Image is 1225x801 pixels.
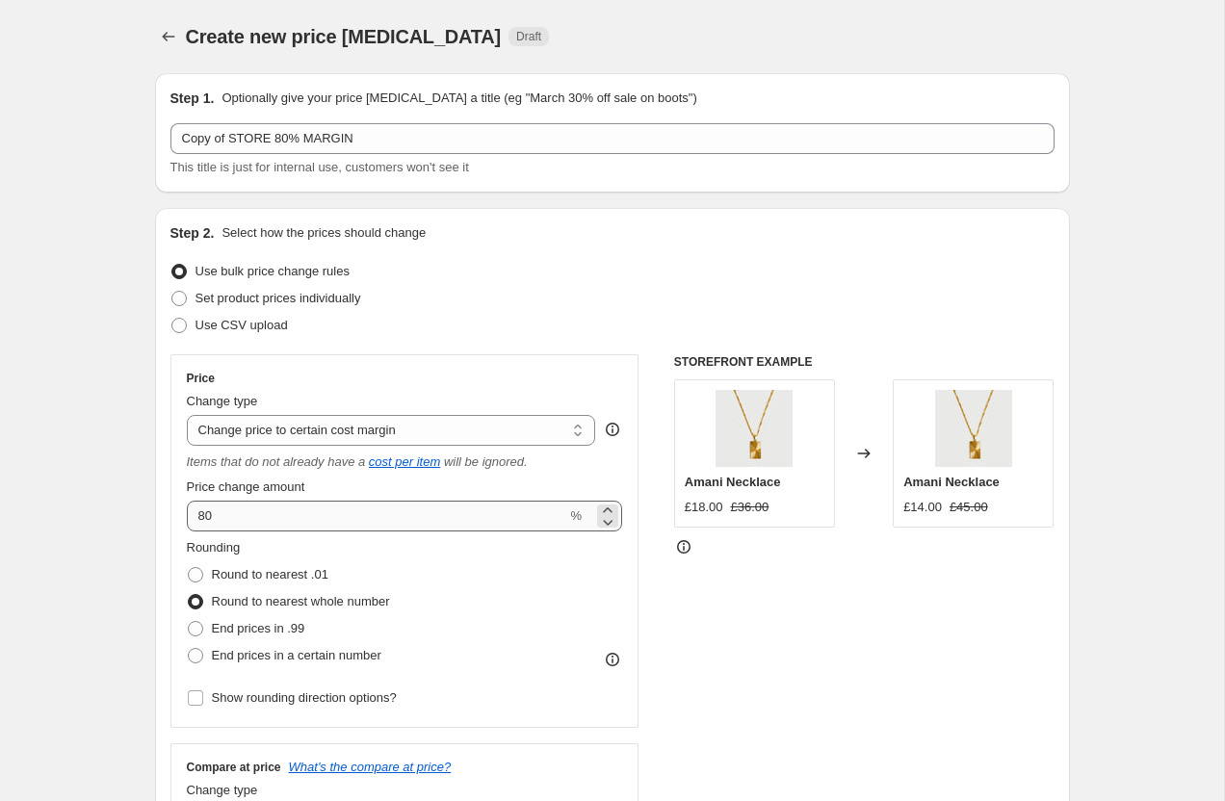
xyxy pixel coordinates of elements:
[155,23,182,50] button: Price change jobs
[187,454,366,469] i: Items that do not already have a
[212,621,305,635] span: End prices in .99
[685,500,723,514] span: £18.00
[187,371,215,386] h3: Price
[187,394,258,408] span: Change type
[731,500,769,514] span: £36.00
[212,594,390,608] span: Round to nearest whole number
[903,475,1000,489] span: Amani Necklace
[170,223,215,243] h2: Step 2.
[570,508,582,523] span: %
[170,160,469,174] span: This title is just for internal use, customers won't see it
[187,760,281,775] h3: Compare at price
[674,354,1055,370] h6: STOREFRONT EXAMPLE
[289,760,452,774] button: What's the compare at price?
[170,123,1055,154] input: 30% off holiday sale
[187,479,305,494] span: Price change amount
[716,390,793,467] img: Copyof2023DiaryTaupe_Drop1_22_2_80x.webp
[187,501,567,531] input: 50
[603,420,622,439] div: help
[685,475,781,489] span: Amani Necklace
[222,89,696,108] p: Optionally give your price [MEDICAL_DATA] a title (eg "March 30% off sale on boots")
[187,540,241,555] span: Rounding
[212,567,328,581] span: Round to nearest .01
[170,89,215,108] h2: Step 1.
[950,500,988,514] span: £45.00
[212,648,381,662] span: End prices in a certain number
[195,264,350,278] span: Use bulk price change rules
[187,783,258,797] span: Change type
[516,29,541,44] span: Draft
[195,291,361,305] span: Set product prices individually
[369,454,440,469] a: cost per item
[903,500,942,514] span: £14.00
[222,223,426,243] p: Select how the prices should change
[212,690,397,705] span: Show rounding direction options?
[935,390,1012,467] img: Copyof2023DiaryTaupe_Drop1_22_2_80x.webp
[186,26,502,47] span: Create new price [MEDICAL_DATA]
[444,454,528,469] i: will be ignored.
[195,318,288,332] span: Use CSV upload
